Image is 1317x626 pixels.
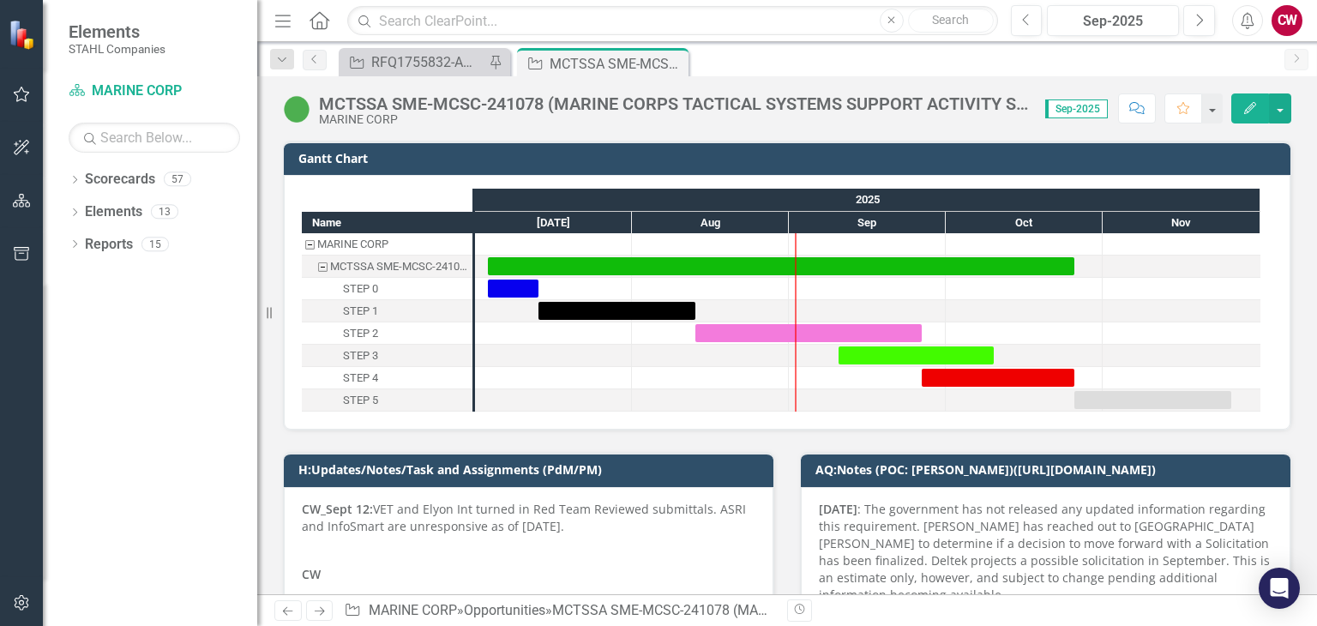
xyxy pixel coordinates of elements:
[302,367,472,389] div: STEP 4
[302,367,472,389] div: Task: Start date: 2025-09-26 End date: 2025-10-26
[69,81,240,101] a: MARINE CORP
[85,235,133,255] a: Reports
[302,389,472,412] div: Task: Start date: 2025-10-26 End date: 2025-11-25
[302,233,472,256] div: MARINE CORP
[1053,11,1173,32] div: Sep-2025
[302,256,472,278] div: MCTSSA SME-MCSC-241078 (MARINE CORPS TACTICAL SYSTEMS SUPPORT ACTIVITY SUBJECT MATTER EXPERTS)
[475,212,632,234] div: Jul
[815,463,1282,476] h3: AQ:Notes (POC: [PERSON_NAME])([URL][DOMAIN_NAME])
[69,21,165,42] span: Elements
[319,113,1028,126] div: MARINE CORP
[946,212,1103,234] div: Oct
[302,345,472,367] div: Task: Start date: 2025-09-10 End date: 2025-10-10
[695,324,922,342] div: Task: Start date: 2025-08-13 End date: 2025-09-26
[343,322,378,345] div: STEP 2
[302,278,472,300] div: STEP 0
[343,300,378,322] div: STEP 1
[343,345,378,367] div: STEP 3
[85,170,155,190] a: Scorecards
[298,152,1282,165] h3: Gantt Chart
[1045,99,1108,118] span: Sep-2025
[283,95,310,123] img: Active
[302,566,321,582] strong: CW
[298,463,765,476] h3: H:Updates/Notes/Task and Assignments (PdM/PM)
[1259,568,1300,609] div: Open Intercom Messenger
[330,256,467,278] div: MCTSSA SME-MCSC-241078 (MARINE CORPS TACTICAL SYSTEMS SUPPORT ACTIVITY SUBJECT MATTER EXPERTS)
[488,280,538,298] div: Task: Start date: 2025-07-03 End date: 2025-07-13
[302,389,472,412] div: STEP 5
[85,202,142,222] a: Elements
[1103,212,1260,234] div: Nov
[369,602,457,618] a: MARINE CORP
[371,51,484,73] div: RFQ1755832-AMC-CIO-GSAMAS (Army - G6 Modernization and Enterprise IT Support)
[343,389,378,412] div: STEP 5
[839,346,994,364] div: Task: Start date: 2025-09-10 End date: 2025-10-10
[317,233,388,256] div: MARINE CORP
[488,257,1074,275] div: Task: Start date: 2025-07-03 End date: 2025-10-26
[922,369,1074,387] div: Task: Start date: 2025-09-26 End date: 2025-10-26
[343,51,484,73] a: RFQ1755832-AMC-CIO-GSAMAS (Army - G6 Modernization and Enterprise IT Support)
[1047,5,1179,36] button: Sep-2025
[302,300,472,322] div: Task: Start date: 2025-07-13 End date: 2025-08-13
[552,602,1275,618] div: MCTSSA SME-MCSC-241078 (MARINE CORPS TACTICAL SYSTEMS SUPPORT ACTIVITY SUBJECT MATTER EXPERTS)
[302,345,472,367] div: STEP 3
[343,367,378,389] div: STEP 4
[319,94,1028,113] div: MCTSSA SME-MCSC-241078 (MARINE CORPS TACTICAL SYSTEMS SUPPORT ACTIVITY SUBJECT MATTER EXPERTS)
[302,322,472,345] div: Task: Start date: 2025-08-13 End date: 2025-09-26
[302,322,472,345] div: STEP 2
[343,278,378,300] div: STEP 0
[538,302,695,320] div: Task: Start date: 2025-07-13 End date: 2025-08-13
[302,501,755,539] p: VET and Elyon Int turned in Red Team Reviewed submittals. ASRI and InfoSmart are unresponsive as ...
[1272,5,1302,36] button: CW
[632,212,789,234] div: Aug
[789,212,946,234] div: Sep
[344,601,774,621] div: » »
[302,212,472,233] div: Name
[302,233,472,256] div: Task: MARINE CORP Start date: 2025-07-03 End date: 2025-07-04
[932,13,969,27] span: Search
[908,9,994,33] button: Search
[464,602,545,618] a: Opportunities
[347,6,997,36] input: Search ClearPoint...
[302,590,340,606] strong: [DATE]
[9,20,39,50] img: ClearPoint Strategy
[151,205,178,220] div: 13
[69,42,165,56] small: STAHL Companies
[141,237,169,251] div: 15
[302,256,472,278] div: Task: Start date: 2025-07-03 End date: 2025-10-26
[1074,391,1231,409] div: Task: Start date: 2025-10-26 End date: 2025-11-25
[475,189,1260,211] div: 2025
[302,501,373,517] strong: CW_Sept 12:
[164,172,191,187] div: 57
[819,501,857,517] strong: [DATE]
[69,123,240,153] input: Search Below...
[819,501,1272,607] p: : The government has not released any updated information regarding this requirement. [PERSON_NAM...
[302,278,472,300] div: Task: Start date: 2025-07-03 End date: 2025-07-13
[302,300,472,322] div: STEP 1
